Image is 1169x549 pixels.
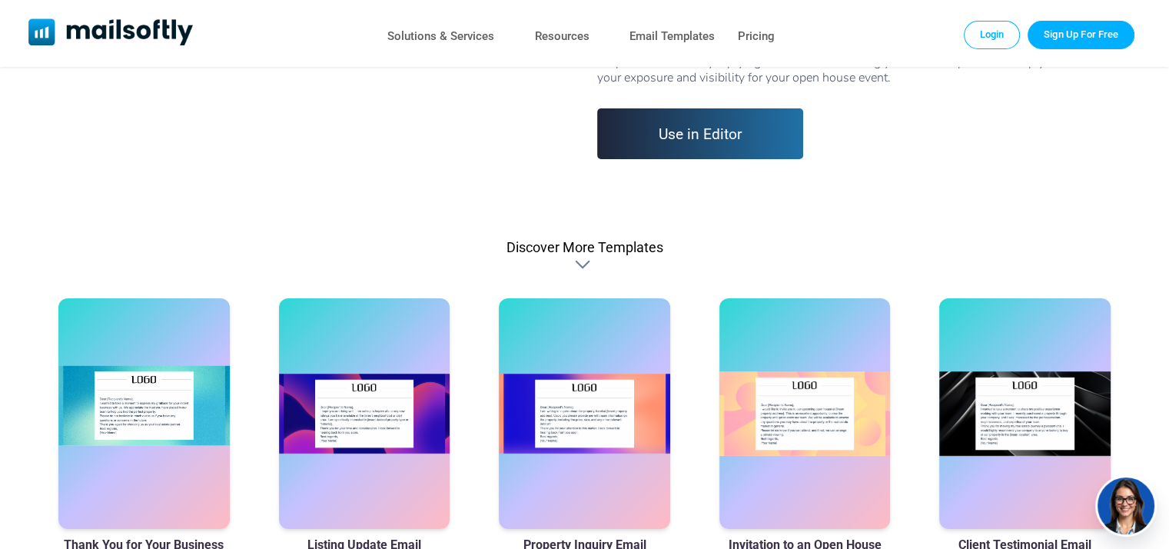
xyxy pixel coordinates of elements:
div: Discover More Templates [575,257,593,272]
a: Resources [535,25,589,48]
a: Login [964,21,1021,48]
a: Mailsoftly [28,18,194,48]
a: Trial [1028,21,1134,48]
div: Discover More Templates [506,239,663,255]
a: Solutions & Services [387,25,494,48]
a: Use in Editor [597,108,804,159]
a: Email Templates [629,25,715,48]
a: Pricing [738,25,775,48]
